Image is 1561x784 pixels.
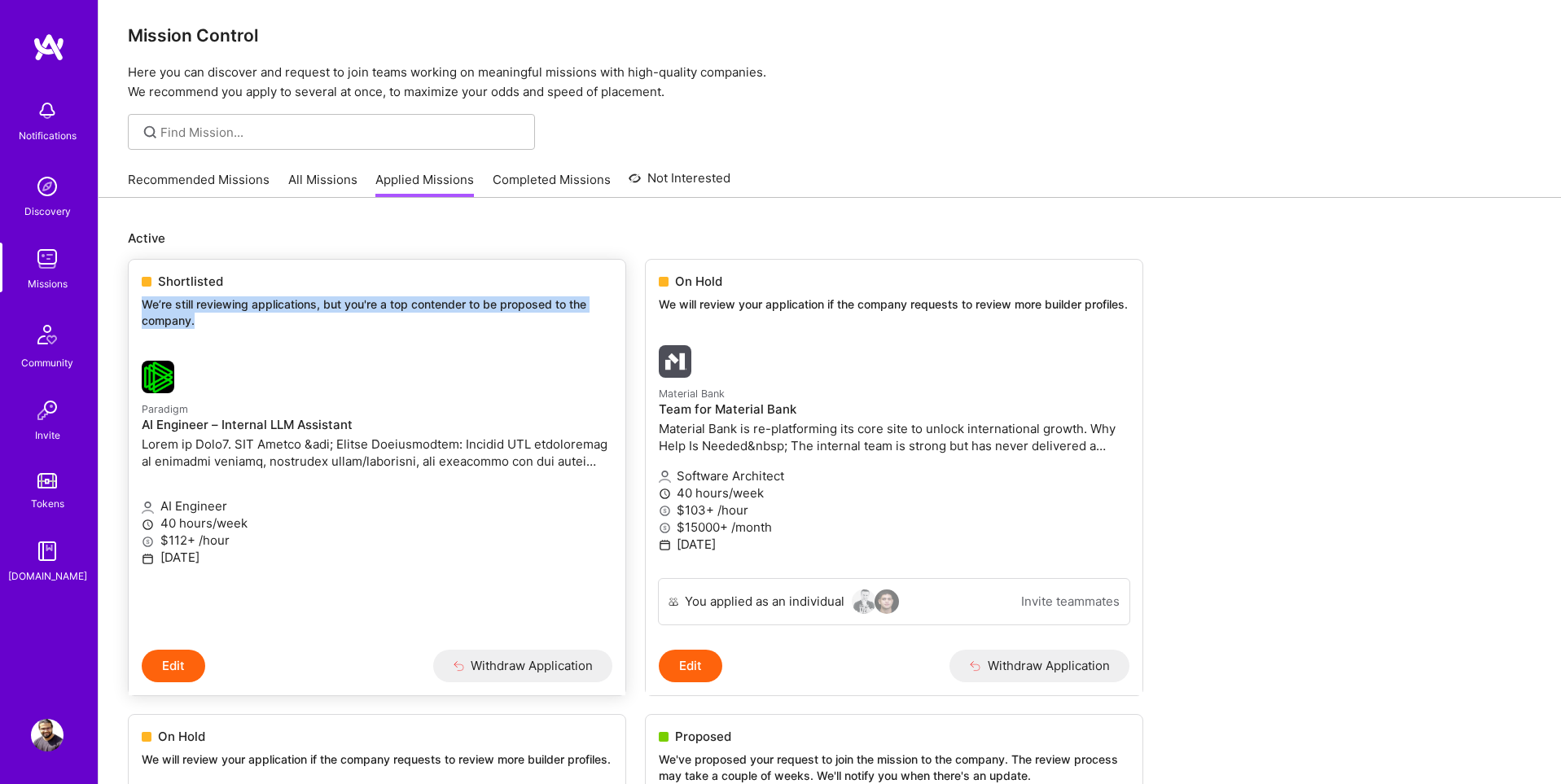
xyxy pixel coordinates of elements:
a: Completed Missions [493,171,611,198]
i: icon SearchGrey [141,123,160,142]
p: Active [128,230,1532,247]
img: tokens [37,473,57,488]
i: icon Applicant [659,471,671,483]
button: Edit [142,650,205,682]
div: Discovery [24,203,71,220]
a: Applied Missions [375,171,474,198]
a: User Avatar [27,719,68,751]
img: Invite [31,394,64,427]
h4: AI Engineer – Internal LLM Assistant [142,418,612,432]
p: We will review your application if the company requests to review more builder profiles. [659,296,1129,313]
img: Material Bank company logo [659,345,691,378]
span: On Hold [675,273,722,290]
p: We’re still reviewing applications, but you're a top contender to be proposed to the company. [142,296,612,328]
i: icon Calendar [659,539,671,551]
i: icon MoneyGray [659,505,671,517]
span: Proposed [675,728,731,745]
a: Not Interested [629,169,730,198]
img: User Avatar [852,589,876,614]
i: icon MoneyGray [142,536,154,548]
i: icon Clock [142,519,154,531]
a: Material Bank company logoMaterial BankTeam for Material BankMaterial Bank is re-platforming its ... [646,332,1142,578]
img: Community [28,315,67,354]
div: Tokens [31,495,64,512]
p: [DATE] [659,536,1129,553]
img: logo [33,33,65,62]
button: Withdraw Application [433,650,613,682]
div: Invite [35,427,60,444]
div: [DOMAIN_NAME] [8,567,87,585]
p: AI Engineer [142,497,612,515]
div: Missions [28,275,68,292]
i: icon Calendar [142,553,154,565]
div: Community [21,354,73,371]
h3: Mission Control [128,25,1532,46]
small: Paradigm [142,403,188,415]
button: Withdraw Application [949,650,1129,682]
span: On Hold [158,728,205,745]
img: discovery [31,170,64,203]
img: bell [31,94,64,127]
i: icon MoneyGray [659,522,671,534]
a: Paradigm company logoParadigmAI Engineer – Internal LLM AssistantLorem ip Dolo7. SIT Ametco &adi;... [129,348,625,649]
a: Recommended Missions [128,171,270,198]
i: icon Clock [659,488,671,500]
p: $15000+ /month [659,519,1129,536]
p: $103+ /hour [659,501,1129,519]
p: We've proposed your request to join the mission to the company. The review process may take a cou... [659,751,1129,783]
a: Invite teammates [1021,593,1120,610]
input: Find Mission... [160,124,523,141]
img: Paradigm company logo [142,361,174,393]
span: Shortlisted [158,273,223,290]
small: Material Bank [659,388,725,400]
h4: Team for Material Bank [659,402,1129,417]
p: 40 hours/week [142,515,612,532]
img: User Avatar [875,589,899,614]
a: All Missions [288,171,357,198]
p: Software Architect [659,467,1129,484]
button: Edit [659,650,722,682]
p: 40 hours/week [659,484,1129,501]
p: We will review your application if the company requests to review more builder profiles. [142,751,612,768]
p: Material Bank is re-platforming its core site to unlock international growth. Why Help Is Needed&... [659,420,1129,454]
div: You applied as an individual [685,593,844,610]
img: teamwork [31,243,64,275]
p: [DATE] [142,549,612,566]
i: icon Applicant [142,501,154,514]
p: Lorem ip Dolo7. SIT Ametco &adi; Elitse Doeiusmodtem: Incidid UTL etdoloremag al enimadmi veniamq... [142,436,612,470]
img: User Avatar [31,719,64,751]
p: $112+ /hour [142,532,612,549]
div: Notifications [19,127,77,144]
p: Here you can discover and request to join teams working on meaningful missions with high-quality ... [128,63,1532,102]
img: guide book [31,535,64,567]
